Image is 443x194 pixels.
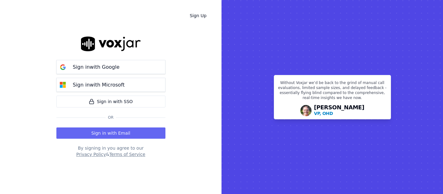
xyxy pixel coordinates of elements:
img: microsoft Sign in button [57,79,69,91]
div: [PERSON_NAME] [314,105,364,117]
a: Sign in with SSO [56,96,165,107]
p: Sign in with Microsoft [73,81,125,89]
p: Sign in with Google [73,63,120,71]
div: By signing in you agree to our & [56,145,165,157]
p: VP, OHD [314,110,333,117]
button: Terms of Service [109,151,145,157]
button: Sign in with Email [56,127,165,139]
img: Avatar [300,105,312,116]
a: Sign Up [185,10,212,21]
p: Without Voxjar we’d be back to the grind of manual call evaluations, limited sample sizes, and de... [278,80,387,103]
button: Privacy Policy [76,151,106,157]
img: logo [81,37,141,51]
button: Sign inwith Microsoft [56,78,165,92]
img: google Sign in button [57,61,69,73]
span: Or [106,115,116,120]
button: Sign inwith Google [56,60,165,74]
